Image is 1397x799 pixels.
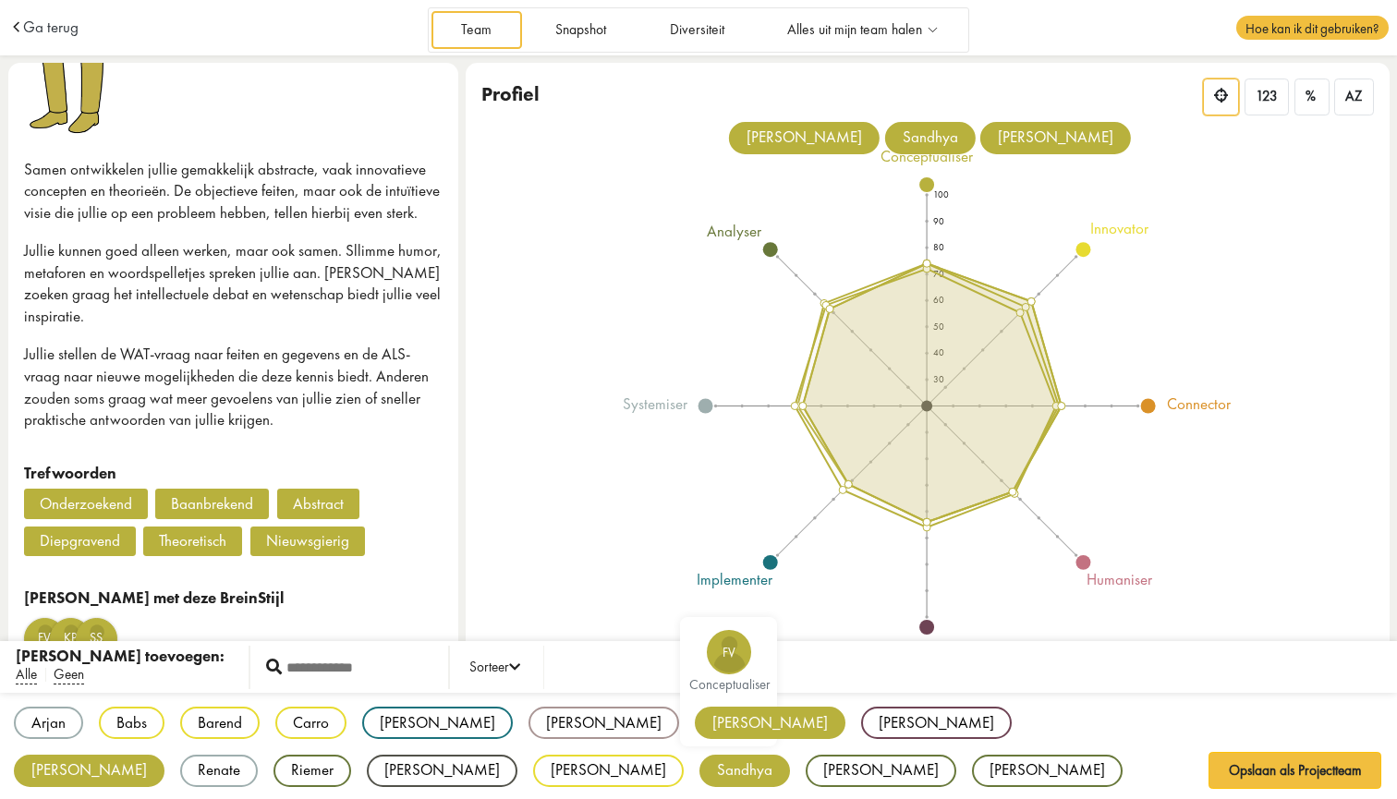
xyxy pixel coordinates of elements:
div: [PERSON_NAME] met deze BreinStijl [24,587,443,610]
div: [PERSON_NAME] [806,755,956,787]
span: SS [77,629,116,648]
div: Baanbrekend [155,489,269,518]
span: Geen [54,665,84,684]
div: Diepgravend [24,527,136,556]
span: Alles uit mijn team halen [787,22,922,38]
span: Fv [707,645,751,660]
div: Theoretisch [143,527,242,556]
div: [PERSON_NAME] [861,707,1012,739]
span: Alle [16,665,37,684]
p: Jullie stellen de WAT-vraag naar feiten en gegevens en de ALS-vraag naar nieuwe mogelijkheden die... [24,344,443,431]
tspan: innovator [1091,219,1150,239]
div: Sorteer [469,657,520,679]
div: conceptualiser [689,678,768,692]
tspan: conceptualiser [881,146,975,166]
a: Snapshot [525,11,636,49]
tspan: analyser [708,221,763,241]
span: Fv [25,629,65,648]
div: Barend [180,707,260,739]
div: [PERSON_NAME] [367,755,517,787]
a: Alles uit mijn team halen [758,11,966,49]
tspan: humaniser [1087,569,1154,589]
div: [PERSON_NAME] [980,122,1131,154]
div: [PERSON_NAME] [528,707,679,739]
div: Renate [180,755,258,787]
div: Riemer [273,755,351,787]
div: Abstract [277,489,359,518]
a: Diversiteit [639,11,754,49]
span: 123 [1256,88,1278,105]
div: [PERSON_NAME] [695,707,845,739]
div: Babs [99,707,164,739]
div: [PERSON_NAME] [533,755,684,787]
text: 80 [934,241,945,253]
tspan: implementer [697,569,773,589]
p: Jullie kunnen goed alleen werken, maar ook samen. Sllimme humor, metaforen en woordspelletjes spr... [24,240,443,328]
div: Sandhya [699,755,790,787]
strong: Trefwoorden [24,463,116,483]
tspan: connector [1168,394,1233,415]
span: AZ [1345,88,1362,105]
div: [PERSON_NAME] [729,122,880,154]
div: [PERSON_NAME] toevoegen: [16,646,225,668]
div: [PERSON_NAME] [972,755,1123,787]
div: [PERSON_NAME] [362,707,513,739]
p: Samen ontwikkelen jullie gemakkelijk abstracte, vaak innovatieve concepten en theorieën. De objec... [24,159,443,224]
span: Profiel [481,81,540,106]
div: Nieuwsgierig [250,527,365,556]
a: Ga terug [23,19,79,35]
span: Hoe kan ik dit gebruiken? [1236,16,1388,40]
text: 90 [934,215,945,227]
div: Carro [275,707,346,739]
tspan: systemiser [623,394,688,415]
span: % [1306,88,1316,105]
div: Arjan [14,707,83,739]
text: 100 [934,188,950,200]
button: Opslaan als Projectteam [1209,752,1382,789]
a: Team [431,11,522,49]
div: Onderzoekend [24,489,148,518]
div: [PERSON_NAME] [14,755,164,787]
div: Sandhya [885,122,976,154]
span: KP [51,629,91,648]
